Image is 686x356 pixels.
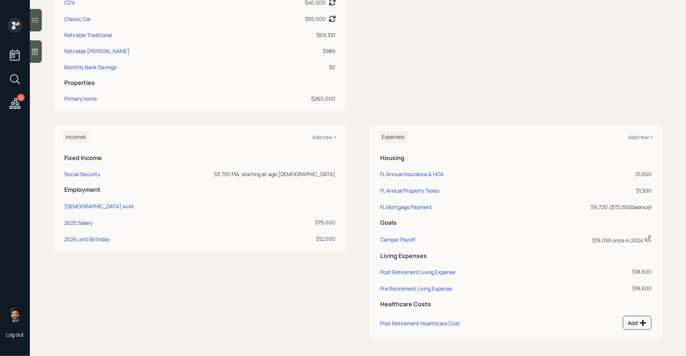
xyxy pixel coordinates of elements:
[248,47,335,55] div: $989
[381,203,432,211] div: FL Mortgage Payment
[535,187,652,194] div: $1,300
[64,236,110,243] div: 2026 until Birthday
[535,235,652,244] div: $19,055 once in 2024
[623,316,652,330] button: Add
[381,268,456,276] div: Post Retirement Living Expense
[64,15,91,23] div: Classic Car
[165,218,335,226] div: $75,000
[64,154,336,162] h5: Fixed Income
[535,284,652,292] div: $18,600
[7,307,22,322] img: eric-schwartz-headshot.png
[248,31,335,39] div: $69,331
[165,170,335,178] div: $3,750 PIA, starting at age [DEMOGRAPHIC_DATA]
[313,133,337,141] div: Add new +
[64,63,117,71] div: Monthly Bank Savings
[379,131,408,143] h6: Expenses
[64,219,93,226] div: 2025 Salary
[381,219,652,226] h5: Goals
[64,186,336,193] h5: Employment
[381,301,652,308] h5: Healthcare Costs
[381,320,460,327] div: Post Retirement Healthcare Cost
[381,187,440,194] div: FL Annual Property Taxes
[64,79,336,86] h5: Properties
[535,268,652,276] div: $18,600
[64,31,112,39] div: Retirable Traditional
[609,203,652,211] i: ( $75,000 balance)
[628,133,653,141] div: Add new +
[17,94,25,101] div: 15
[305,15,326,23] div: $55,000
[381,236,416,243] div: Camper Payoff
[64,95,97,102] div: Primary home
[64,47,130,55] div: Retirable [PERSON_NAME]
[64,203,134,210] div: [DEMOGRAPHIC_DATA] work
[535,203,652,211] div: $9,720
[628,319,647,327] div: Add
[64,171,100,178] div: Social Security
[535,170,652,178] div: $1,000
[63,131,89,143] h6: Incomes
[248,95,335,102] div: $260,000
[248,63,335,71] div: $0
[381,154,652,162] h5: Housing
[6,331,24,338] div: Log out
[381,285,453,292] div: Pre Retirement Living Expense
[381,171,444,178] div: FL Annual Insurance & HOA
[165,235,335,243] div: $12,000
[381,252,652,260] h5: Living Expenses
